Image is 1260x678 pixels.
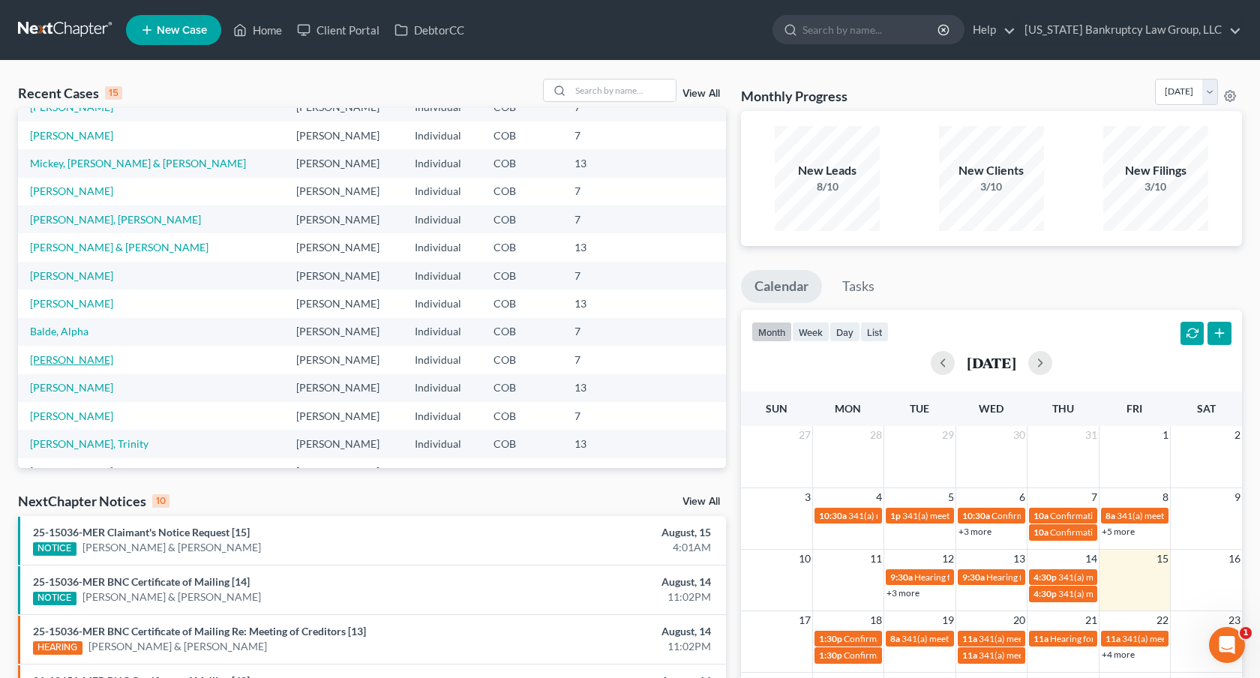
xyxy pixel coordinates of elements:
[792,322,829,342] button: week
[1012,426,1027,444] span: 30
[1102,649,1135,660] a: +4 more
[829,270,888,303] a: Tasks
[986,571,1183,583] span: Hearing for [PERSON_NAME] & [PERSON_NAME]
[1084,611,1099,629] span: 21
[88,639,267,654] a: [PERSON_NAME] & [PERSON_NAME]
[481,346,563,373] td: COB
[1052,402,1074,415] span: Thu
[1103,162,1208,179] div: New Filings
[962,571,985,583] span: 9:30a
[1033,633,1048,644] span: 11a
[481,262,563,289] td: COB
[33,641,82,655] div: HEARING
[562,346,646,373] td: 7
[1033,526,1048,538] span: 10a
[562,318,646,346] td: 7
[1050,633,1167,644] span: Hearing for [PERSON_NAME]
[979,633,1123,644] span: 341(a) meeting for [PERSON_NAME]
[284,205,403,233] td: [PERSON_NAME]
[914,571,1031,583] span: Hearing for [PERSON_NAME]
[1161,488,1170,506] span: 8
[562,233,646,261] td: 13
[226,16,289,43] a: Home
[18,84,122,102] div: Recent Cases
[1155,550,1170,568] span: 15
[775,179,880,194] div: 8/10
[284,458,403,486] td: [PERSON_NAME]
[562,149,646,177] td: 13
[886,587,919,598] a: +3 more
[819,510,847,521] span: 10:30a
[30,465,113,478] a: [PERSON_NAME]
[284,262,403,289] td: [PERSON_NAME]
[939,179,1044,194] div: 3/10
[890,510,901,521] span: 1p
[403,178,481,205] td: Individual
[30,325,88,337] a: Balde, Alpha
[1161,426,1170,444] span: 1
[965,16,1015,43] a: Help
[481,318,563,346] td: COB
[829,322,860,342] button: day
[562,374,646,402] td: 13
[979,402,1003,415] span: Wed
[33,542,76,556] div: NOTICE
[495,574,711,589] div: August, 14
[30,381,113,394] a: [PERSON_NAME]
[1090,488,1099,506] span: 7
[284,178,403,205] td: [PERSON_NAME]
[571,79,676,101] input: Search by name...
[1058,571,1203,583] span: 341(a) meeting for [PERSON_NAME]
[403,205,481,233] td: Individual
[775,162,880,179] div: New Leads
[1033,510,1048,521] span: 10a
[403,289,481,317] td: Individual
[30,157,246,169] a: Mickey, [PERSON_NAME] & [PERSON_NAME]
[30,409,113,422] a: [PERSON_NAME]
[1102,526,1135,537] a: +5 more
[1033,571,1057,583] span: 4:30p
[751,322,792,342] button: month
[1209,627,1245,663] iframe: Intercom live chat
[1197,402,1216,415] span: Sat
[403,149,481,177] td: Individual
[403,458,481,486] td: Individual
[562,430,646,457] td: 13
[562,262,646,289] td: 7
[289,16,387,43] a: Client Portal
[1058,588,1203,599] span: 341(a) meeting for [PERSON_NAME]
[797,426,812,444] span: 27
[874,488,883,506] span: 4
[940,611,955,629] span: 19
[1126,402,1142,415] span: Fri
[1012,550,1027,568] span: 13
[82,540,261,555] a: [PERSON_NAME] & [PERSON_NAME]
[403,346,481,373] td: Individual
[562,121,646,149] td: 7
[1105,633,1120,644] span: 11a
[868,426,883,444] span: 28
[30,437,148,450] a: [PERSON_NAME], Trinity
[495,540,711,555] div: 4:01AM
[30,184,113,197] a: [PERSON_NAME]
[403,262,481,289] td: Individual
[152,494,169,508] div: 10
[958,526,991,537] a: +3 more
[1233,488,1242,506] span: 9
[284,374,403,402] td: [PERSON_NAME]
[979,649,1203,661] span: 341(a) meeting for [PERSON_NAME] & [PERSON_NAME]
[495,624,711,639] div: August, 14
[562,205,646,233] td: 7
[1155,611,1170,629] span: 22
[1105,510,1115,521] span: 8a
[901,633,1046,644] span: 341(a) meeting for [PERSON_NAME]
[940,426,955,444] span: 29
[481,149,563,177] td: COB
[1017,16,1241,43] a: [US_STATE] Bankruptcy Law Group, LLC
[403,318,481,346] td: Individual
[802,16,940,43] input: Search by name...
[1227,611,1242,629] span: 23
[284,289,403,317] td: [PERSON_NAME]
[481,289,563,317] td: COB
[284,402,403,430] td: [PERSON_NAME]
